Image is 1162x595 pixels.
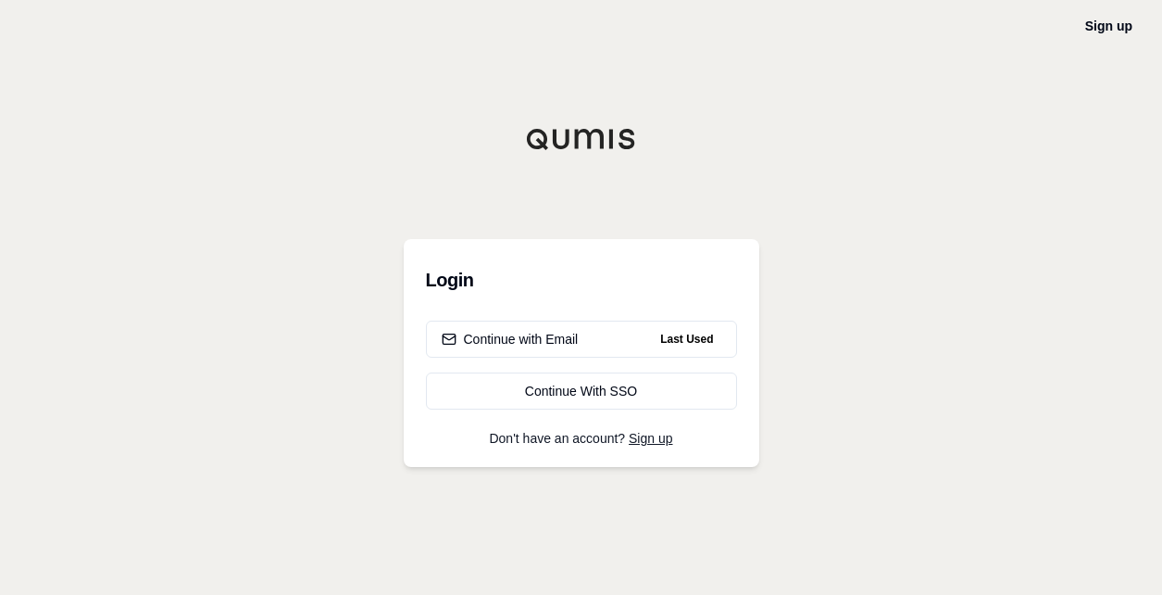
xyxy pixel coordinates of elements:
span: Last Used [653,328,720,350]
a: Sign up [1085,19,1132,33]
button: Continue with EmailLast Used [426,321,737,358]
h3: Login [426,261,737,298]
div: Continue with Email [442,330,579,348]
div: Continue With SSO [442,382,721,400]
a: Continue With SSO [426,373,737,410]
a: Sign up [629,431,672,446]
img: Qumis [526,128,637,150]
p: Don't have an account? [426,432,737,445]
